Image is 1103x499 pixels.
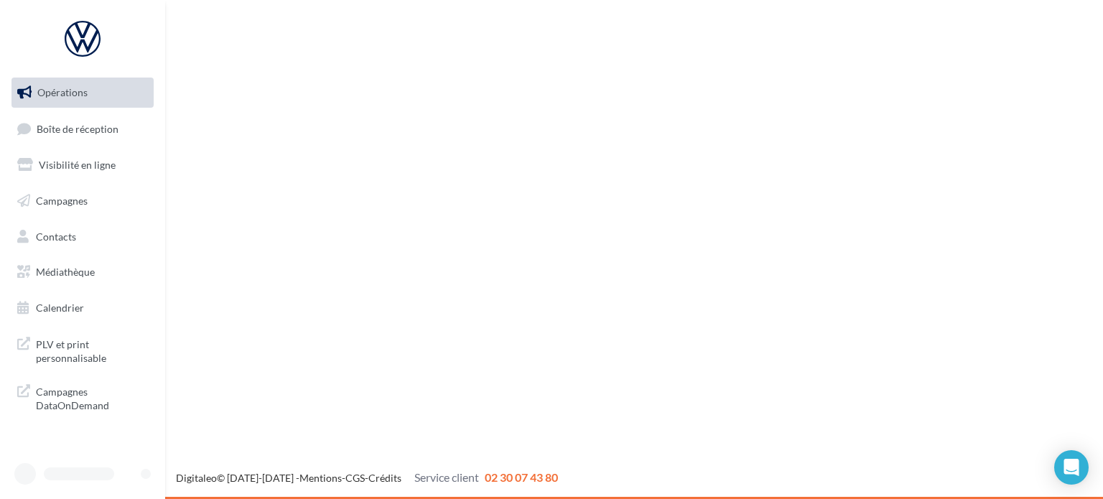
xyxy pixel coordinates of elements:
a: CGS [345,472,365,484]
span: Calendrier [36,302,84,314]
div: Open Intercom Messenger [1054,450,1089,485]
a: Calendrier [9,293,157,323]
span: © [DATE]-[DATE] - - - [176,472,558,484]
span: Campagnes [36,195,88,207]
a: Boîte de réception [9,113,157,144]
a: Crédits [368,472,401,484]
a: Visibilité en ligne [9,150,157,180]
a: Contacts [9,222,157,252]
span: Service client [414,470,479,484]
span: PLV et print personnalisable [36,335,148,365]
span: Campagnes DataOnDemand [36,382,148,413]
span: Opérations [37,86,88,98]
a: Campagnes DataOnDemand [9,376,157,419]
span: Contacts [36,230,76,242]
span: Boîte de réception [37,122,118,134]
span: 02 30 07 43 80 [485,470,558,484]
a: Médiathèque [9,257,157,287]
a: Digitaleo [176,472,217,484]
a: Mentions [299,472,342,484]
span: Médiathèque [36,266,95,278]
a: Opérations [9,78,157,108]
a: Campagnes [9,186,157,216]
a: PLV et print personnalisable [9,329,157,371]
span: Visibilité en ligne [39,159,116,171]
